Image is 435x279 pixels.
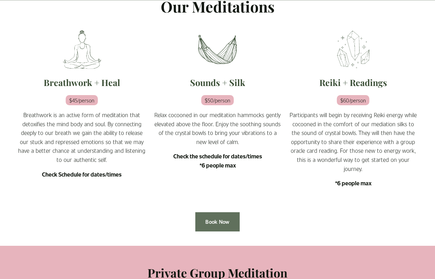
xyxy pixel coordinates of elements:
[201,95,234,105] em: $50/person
[66,95,98,105] em: $45/person
[17,110,146,164] p: Breathwork is an active form of meditation that detoxifies the mind body and soul. By connecting ...
[42,171,122,178] strong: Check Schedule for dates/times
[173,152,262,169] strong: Check the schedule for dates/times *6 people max
[153,77,282,88] h2: Sounds + Silk
[337,95,369,105] em: $60/person
[153,110,282,146] p: Relax cocooned in our meditation hammocks gently elevated above the floor. Enjoy the soothing sou...
[195,212,239,231] a: Book Now
[289,110,418,173] p: Participants will begin by receiving Reiki energy while cocooned in the comfort of our mediation ...
[17,77,146,88] h2: Breathwork + Heal
[335,179,371,187] strong: *6 people max
[289,77,418,88] h2: Reiki + Readings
